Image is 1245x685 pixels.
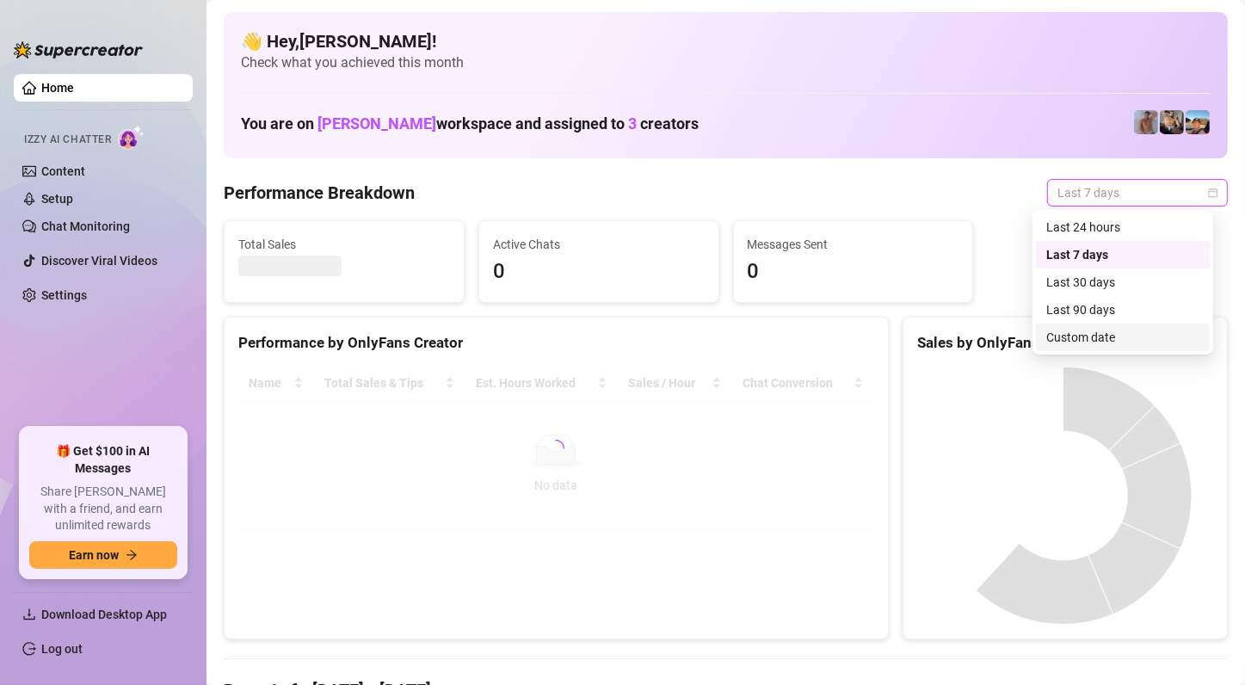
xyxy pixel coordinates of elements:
a: Log out [41,642,83,656]
a: Home [41,81,74,95]
h4: 👋 Hey, [PERSON_NAME] ! [241,29,1211,53]
span: Active Chats [493,235,705,254]
img: AI Chatter [118,125,145,150]
a: Chat Monitoring [41,219,130,233]
div: Sales by OnlyFans Creator [917,331,1213,355]
h4: Performance Breakdown [224,181,415,205]
span: Last 7 days [1057,180,1217,206]
div: Last 7 days [1036,241,1210,268]
span: Izzy AI Chatter [24,132,111,148]
h1: You are on workspace and assigned to creators [241,114,699,133]
span: Share [PERSON_NAME] with a friend, and earn unlimited rewards [29,484,177,534]
div: Last 30 days [1046,273,1199,292]
a: Discover Viral Videos [41,254,157,268]
div: Last 24 hours [1046,218,1199,237]
img: logo-BBDzfeDw.svg [14,41,143,59]
img: George [1160,110,1184,134]
span: Total Sales [238,235,450,254]
a: Setup [41,192,73,206]
span: arrow-right [126,549,138,561]
a: Settings [41,288,87,302]
span: loading [544,436,568,460]
span: Download Desktop App [41,608,167,621]
div: Last 90 days [1036,296,1210,324]
span: download [22,608,36,621]
div: Performance by OnlyFans Creator [238,331,874,355]
span: 3 [628,114,637,133]
div: Last 7 days [1046,245,1199,264]
span: Check what you achieved this month [241,53,1211,72]
span: calendar [1208,188,1218,198]
div: Last 30 days [1036,268,1210,296]
button: Earn nowarrow-right [29,541,177,569]
div: Last 24 hours [1036,213,1210,241]
span: Messages Sent [748,235,959,254]
span: 🎁 Get $100 in AI Messages [29,443,177,477]
div: Custom date [1046,328,1199,347]
span: Earn now [69,548,119,562]
a: Content [41,164,85,178]
div: Custom date [1036,324,1210,351]
div: Last 90 days [1046,300,1199,319]
span: 0 [493,256,705,288]
span: [PERSON_NAME] [317,114,436,133]
img: Joey [1134,110,1158,134]
img: Zach [1186,110,1210,134]
span: 0 [748,256,959,288]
